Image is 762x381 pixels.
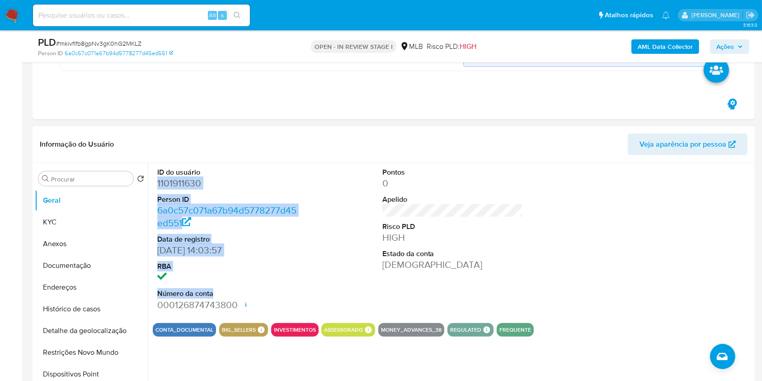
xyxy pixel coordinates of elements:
button: Detalhe da geolocalização [35,320,148,342]
dt: Pontos [382,167,523,177]
span: Risco PLD: [427,42,476,52]
button: Geral [35,190,148,211]
b: Person ID [38,49,63,57]
button: Histórico de casos [35,298,148,320]
dt: Número da conta [157,289,298,299]
dd: 000126874743800 [157,299,298,311]
p: lucas.barboza@mercadolivre.com [691,11,743,19]
p: OPEN - IN REVIEW STAGE I [311,40,396,53]
span: s [221,11,224,19]
button: Ações [710,39,749,54]
dt: Risco PLD [382,222,523,232]
dd: [DATE] 14:03:57 [157,244,298,257]
button: search-icon [228,9,246,22]
dd: HIGH [382,231,523,244]
dd: [DEMOGRAPHIC_DATA] [382,258,523,271]
dt: Estado da conta [382,249,523,259]
span: # mkivflfb8gpNv3gK0hG2MKLZ [56,39,141,48]
button: AML Data Collector [631,39,699,54]
span: Atalhos rápidos [605,10,653,20]
span: HIGH [460,41,476,52]
button: Veja aparência por pessoa [628,133,748,155]
a: 6a0c57c071a67b94d5778277d45ed551 [65,49,173,57]
dd: 1101911630 [157,177,298,190]
button: Documentação [35,255,148,276]
b: PLD [38,35,56,49]
a: Notificações [662,11,670,19]
span: Ações [716,39,734,54]
a: 6a0c57c071a67b94d5778277d45ed551 [157,204,296,229]
h1: Informação do Usuário [40,140,114,149]
button: Procurar [42,175,49,182]
div: MLB [400,42,423,52]
dt: Apelido [382,195,523,205]
span: Veja aparência por pessoa [640,133,726,155]
dt: Data de registro [157,234,298,244]
button: KYC [35,211,148,233]
span: Alt [209,11,216,19]
span: 3.163.0 [743,21,757,29]
dd: 0 [382,177,523,190]
dt: Person ID [157,195,298,205]
button: Anexos [35,233,148,255]
input: Pesquise usuários ou casos... [33,10,250,21]
b: AML Data Collector [638,39,693,54]
a: Sair [746,10,755,20]
button: Restrições Novo Mundo [35,342,148,363]
dt: ID do usuário [157,167,298,177]
dt: RBA [157,262,298,271]
button: Endereços [35,276,148,298]
input: Procurar [51,175,130,183]
button: Retornar ao pedido padrão [137,175,144,185]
